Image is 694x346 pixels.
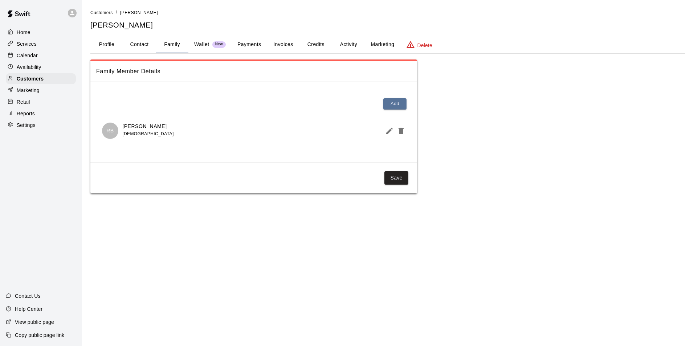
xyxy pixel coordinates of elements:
[17,29,30,36] p: Home
[123,36,156,53] button: Contact
[156,36,188,53] button: Family
[365,36,400,53] button: Marketing
[17,75,44,82] p: Customers
[384,171,408,185] button: Save
[15,318,54,326] p: View public page
[232,36,267,53] button: Payments
[90,10,113,15] span: Customers
[90,9,113,15] a: Customers
[90,36,685,53] div: basic tabs example
[194,41,209,48] p: Wallet
[394,124,405,138] button: Delete
[96,67,411,76] span: Family Member Details
[6,120,76,131] a: Settings
[17,40,37,48] p: Services
[6,27,76,38] a: Home
[122,131,173,136] span: [DEMOGRAPHIC_DATA]
[17,52,38,59] p: Calendar
[417,42,432,49] p: Delete
[116,9,117,16] li: /
[17,87,40,94] p: Marketing
[383,98,407,110] button: Add
[17,121,36,129] p: Settings
[90,20,685,30] h5: [PERSON_NAME]
[15,331,64,339] p: Copy public page link
[382,124,394,138] button: Edit Member
[6,73,76,84] a: Customers
[6,50,76,61] a: Calendar
[6,108,76,119] a: Reports
[15,305,42,313] p: Help Center
[90,9,685,17] nav: breadcrumb
[17,110,35,117] p: Reports
[299,36,332,53] button: Credits
[6,38,76,49] a: Services
[17,98,30,106] p: Retail
[17,63,41,71] p: Availability
[267,36,299,53] button: Invoices
[102,123,118,139] div: Ronan Beska
[6,85,76,96] a: Marketing
[15,292,41,300] p: Contact Us
[6,62,76,73] a: Availability
[6,96,76,107] a: Retail
[122,123,173,130] p: [PERSON_NAME]
[332,36,365,53] button: Activity
[106,127,114,135] p: RB
[120,10,158,15] span: [PERSON_NAME]
[212,42,226,47] span: New
[90,36,123,53] button: Profile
